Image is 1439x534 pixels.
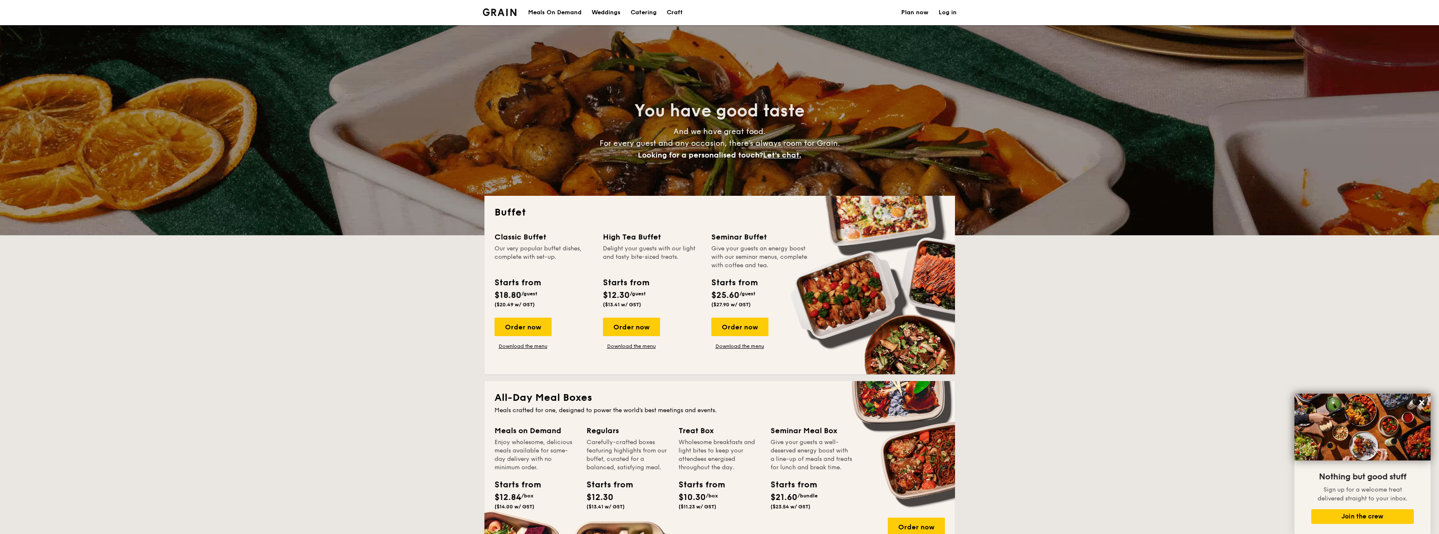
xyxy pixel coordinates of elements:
[1319,472,1406,482] span: Nothing but good stuff
[495,438,576,472] div: Enjoy wholesome, delicious meals available for same-day delivery with no minimum order.
[771,504,810,510] span: ($23.54 w/ GST)
[679,425,760,437] div: Treat Box
[495,479,532,491] div: Starts from
[711,302,751,308] span: ($27.90 w/ GST)
[603,343,660,350] a: Download the menu
[1294,394,1431,460] img: DSC07876-Edit02-Large.jpeg
[797,493,818,499] span: /bundle
[1318,486,1407,502] span: Sign up for a welcome treat delivered straight to your inbox.
[706,493,718,499] span: /box
[1415,396,1428,409] button: Close
[587,492,613,502] span: $12.30
[679,504,716,510] span: ($11.23 w/ GST)
[521,493,534,499] span: /box
[587,479,624,491] div: Starts from
[603,245,701,270] div: Delight your guests with our light and tasty bite-sized treats.
[679,479,716,491] div: Starts from
[495,391,945,405] h2: All-Day Meal Boxes
[495,343,552,350] a: Download the menu
[587,504,625,510] span: ($13.41 w/ GST)
[495,276,540,289] div: Starts from
[711,318,768,336] div: Order now
[495,302,535,308] span: ($20.49 w/ GST)
[711,276,757,289] div: Starts from
[587,438,668,472] div: Carefully-crafted boxes featuring highlights from our buffet, curated for a balanced, satisfying ...
[711,245,810,270] div: Give your guests an energy boost with our seminar menus, complete with coffee and tea.
[638,150,763,160] span: Looking for a personalised touch?
[1311,509,1414,524] button: Join the crew
[630,291,646,297] span: /guest
[711,343,768,350] a: Download the menu
[771,425,852,437] div: Seminar Meal Box
[711,290,739,300] span: $25.60
[495,206,945,219] h2: Buffet
[771,492,797,502] span: $21.60
[603,231,701,243] div: High Tea Buffet
[679,438,760,472] div: Wholesome breakfasts and light bites to keep your attendees energised throughout the day.
[495,425,576,437] div: Meals on Demand
[711,231,810,243] div: Seminar Buffet
[634,101,805,121] span: You have good taste
[739,291,755,297] span: /guest
[483,8,517,16] a: Logotype
[495,290,521,300] span: $18.80
[771,479,808,491] div: Starts from
[587,425,668,437] div: Regulars
[495,318,552,336] div: Order now
[603,290,630,300] span: $12.30
[495,492,521,502] span: $12.84
[763,150,801,160] span: Let's chat.
[600,127,840,160] span: And we have great food. For every guest and any occasion, there’s always room for Grain.
[495,406,945,415] div: Meals crafted for one, designed to power the world's best meetings and events.
[483,8,517,16] img: Grain
[603,276,649,289] div: Starts from
[603,302,641,308] span: ($13.41 w/ GST)
[495,504,534,510] span: ($14.00 w/ GST)
[521,291,537,297] span: /guest
[771,438,852,472] div: Give your guests a well-deserved energy boost with a line-up of meals and treats for lunch and br...
[495,245,593,270] div: Our very popular buffet dishes, complete with set-up.
[495,231,593,243] div: Classic Buffet
[679,492,706,502] span: $10.30
[603,318,660,336] div: Order now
